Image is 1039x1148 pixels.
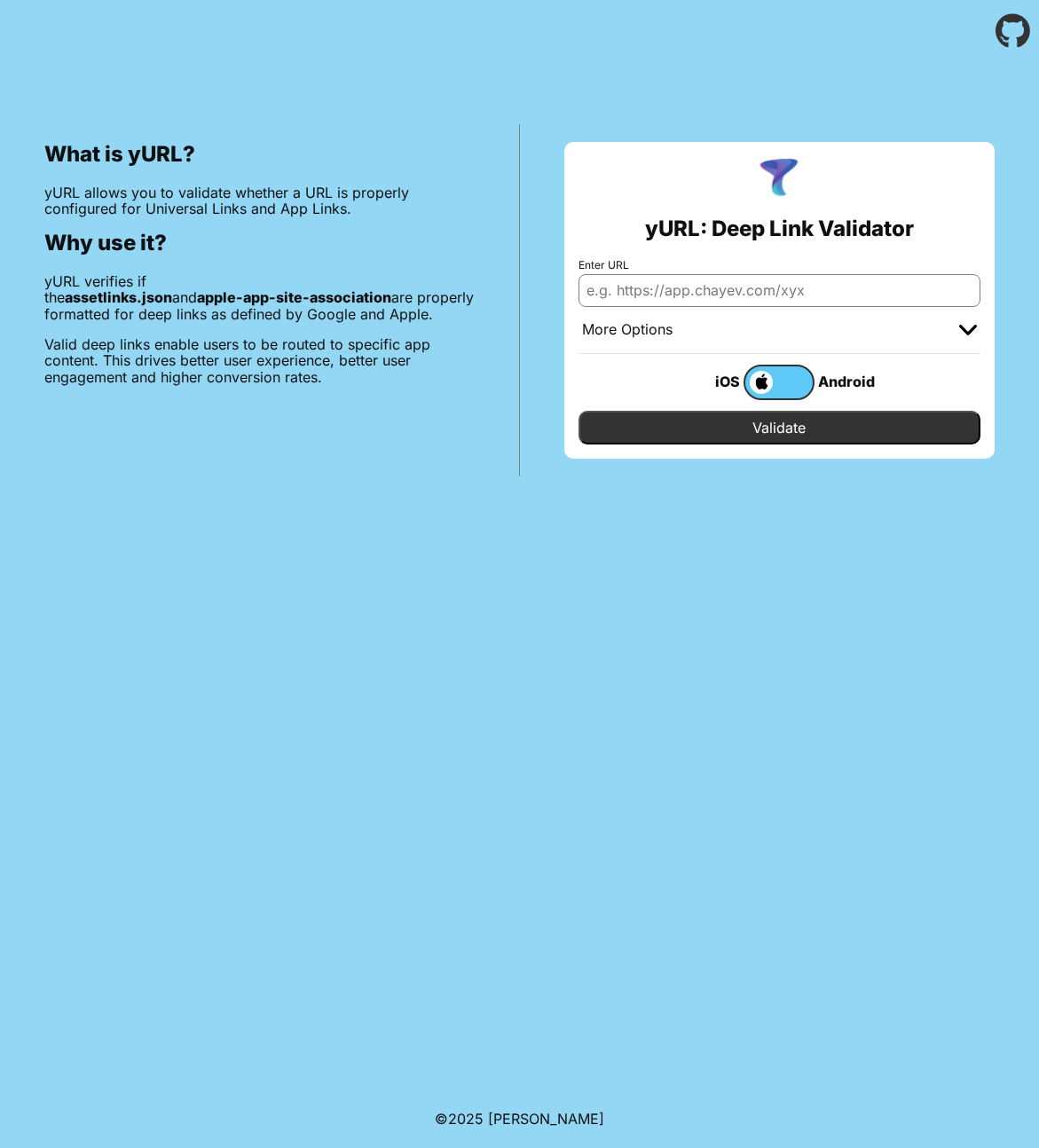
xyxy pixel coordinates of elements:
[579,411,981,444] input: Validate
[435,1089,604,1148] footer: ©
[579,259,981,271] label: Enter URL
[488,1110,604,1128] a: Michael Ibragimchayev's Personal Site
[645,216,914,241] h2: yURL: Deep Link Validator
[44,273,475,322] p: yURL verifies if the and are properly formatted for deep links as defined by Google and Apple.
[44,231,475,256] h2: Why use it?
[44,185,475,217] p: yURL allows you to validate whether a URL is properly configured for Universal Links and App Links.
[582,321,673,339] div: More Options
[756,156,802,202] img: yURL Logo
[44,336,475,385] p: Valid deep links enable users to be routed to specific app content. This drives better user exper...
[815,370,886,393] div: Android
[579,274,981,306] input: e.g. https://app.chayev.com/xyx
[197,288,391,306] b: apple-app-site-association
[44,142,475,167] h2: What is yURL?
[673,370,744,393] div: iOS
[65,288,172,306] b: assetlinks.json
[959,325,977,335] img: chevron
[448,1110,484,1128] span: 2025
